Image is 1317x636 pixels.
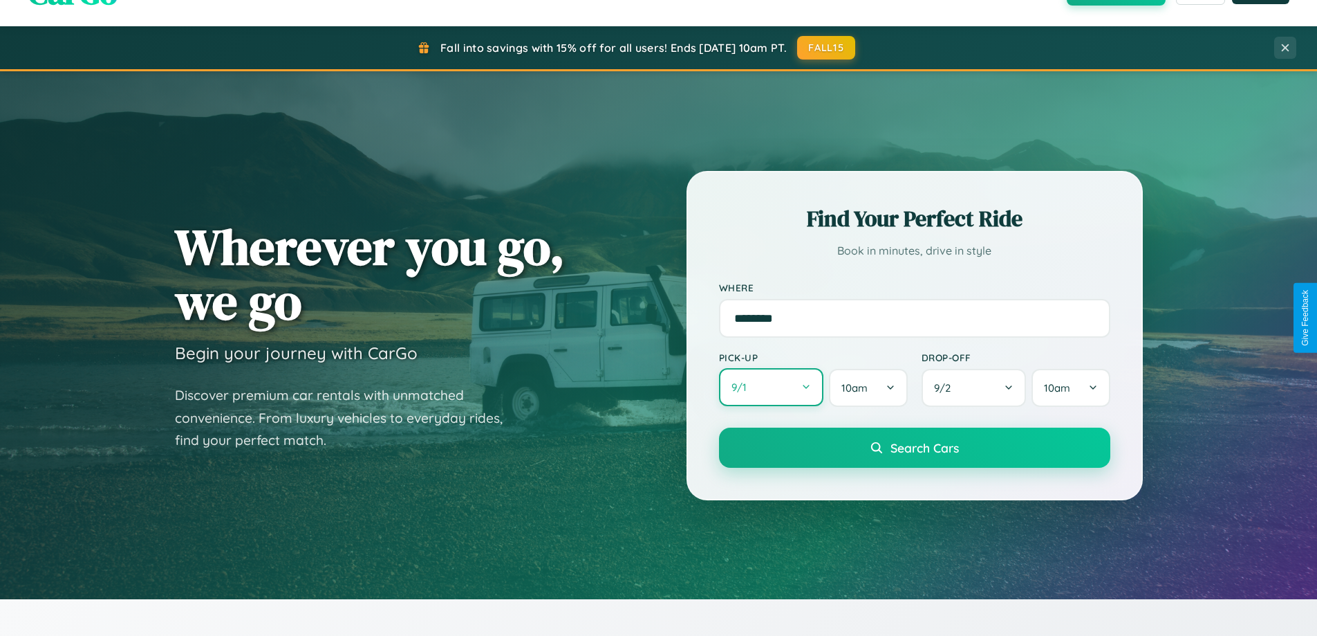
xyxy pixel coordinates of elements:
span: Fall into savings with 15% off for all users! Ends [DATE] 10am PT. [440,41,787,55]
p: Book in minutes, drive in style [719,241,1110,261]
div: Give Feedback [1300,290,1310,346]
p: Discover premium car rentals with unmatched convenience. From luxury vehicles to everyday rides, ... [175,384,521,452]
button: FALL15 [797,36,855,60]
label: Where [719,282,1110,293]
span: 10am [841,381,868,394]
button: 10am [1031,369,1110,407]
span: 10am [1044,381,1070,394]
span: Search Cars [890,440,959,455]
button: Search Cars [719,428,1110,468]
label: Drop-off [922,352,1110,363]
span: 9 / 1 [731,381,754,394]
button: 9/1 [719,368,824,406]
button: 10am [829,369,907,407]
span: 9 / 2 [934,381,958,394]
label: Pick-up [719,352,908,363]
h3: Begin your journey with CarGo [175,343,418,363]
h2: Find Your Perfect Ride [719,203,1110,234]
h1: Wherever you go, we go [175,219,565,329]
button: 9/2 [922,369,1027,407]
